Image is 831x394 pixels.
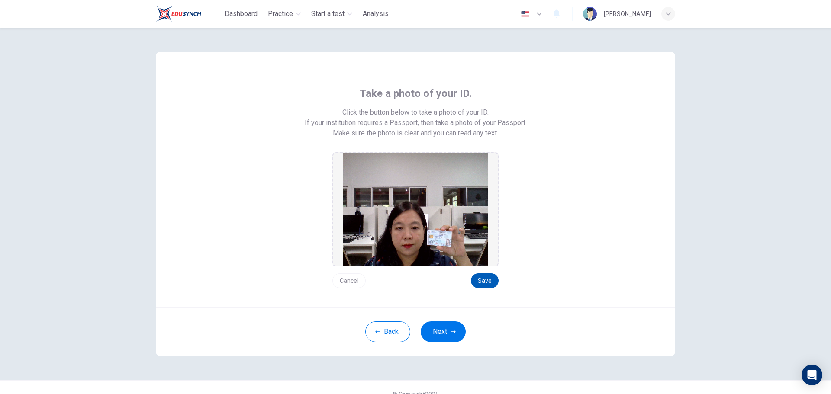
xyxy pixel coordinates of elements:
button: Cancel [332,273,366,288]
button: Next [421,321,466,342]
span: Start a test [311,9,345,19]
span: Click the button below to take a photo of your ID. If your institution requires a Passport, then ... [305,107,527,128]
span: Take a photo of your ID. [360,86,472,100]
div: Open Intercom Messenger [802,365,822,385]
img: Train Test logo [156,5,201,22]
span: Make sure the photo is clear and you can read any text. [333,128,498,138]
span: Dashboard [225,9,258,19]
button: Dashboard [221,6,261,22]
img: Profile picture [583,7,597,21]
span: Analysis [363,9,389,19]
button: Save [471,273,499,288]
button: Analysis [359,6,392,22]
img: en [520,11,531,17]
button: Back [365,321,410,342]
img: preview screemshot [343,153,488,266]
button: Practice [264,6,304,22]
span: Practice [268,9,293,19]
button: Start a test [308,6,356,22]
a: Train Test logo [156,5,221,22]
div: [PERSON_NAME] [604,9,651,19]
